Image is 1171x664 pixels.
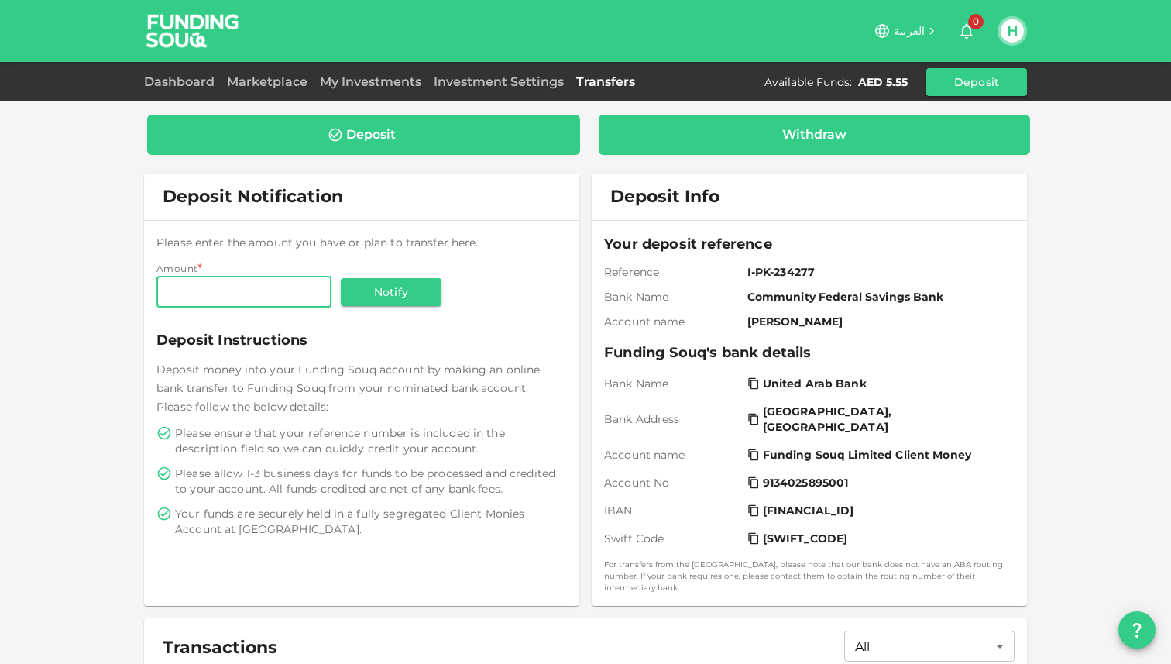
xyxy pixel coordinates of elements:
[175,425,564,456] span: Please ensure that your reference number is included in the description field so we can quickly c...
[175,466,564,497] span: Please allow 1-3 business days for funds to be processed and credited to your account. All funds ...
[763,376,867,391] span: United Arab Bank
[763,475,849,490] span: 9134025895001
[968,14,984,29] span: 0
[346,127,396,143] div: Deposit
[604,264,741,280] span: Reference
[604,447,741,463] span: Account name
[747,264,1008,280] span: I-PK-234277
[570,74,641,89] a: Transfers
[156,363,540,414] span: Deposit money into your Funding Souq account by making an online bank transfer to Funding Souq fr...
[604,289,741,304] span: Bank Name
[926,68,1027,96] button: Deposit
[156,277,331,308] input: amount
[156,236,479,249] span: Please enter the amount you have or plan to transfer here.
[604,531,741,546] span: Swift Code
[599,115,1031,155] a: Withdraw
[763,503,854,518] span: [FINANCIAL_ID]
[604,233,1015,255] span: Your deposit reference
[858,74,908,90] div: AED 5.55
[604,503,741,518] span: IBAN
[156,329,567,351] span: Deposit Instructions
[163,186,343,207] span: Deposit Notification
[763,531,848,546] span: [SWIFT_CODE]
[747,289,1008,304] span: Community Federal Savings Bank
[604,559,1015,593] small: For transfers from the [GEOGRAPHIC_DATA], please note that our bank does not have an ABA routing ...
[764,74,852,90] div: Available Funds :
[604,342,1015,363] span: Funding Souq's bank details
[147,115,580,155] a: Deposit
[144,74,221,89] a: Dashboard
[175,506,564,537] span: Your funds are securely held in a fully segregated Client Monies Account at [GEOGRAPHIC_DATA].
[610,186,719,208] span: Deposit Info
[782,127,846,143] div: Withdraw
[604,314,741,329] span: Account name
[156,263,197,274] span: Amount
[163,637,277,659] span: Transactions
[763,404,1005,435] span: [GEOGRAPHIC_DATA], [GEOGRAPHIC_DATA]
[604,475,741,490] span: Account No
[763,447,971,463] span: Funding Souq Limited Client Money
[221,74,314,89] a: Marketplace
[1001,19,1024,43] button: H
[1118,611,1156,649] button: question
[341,278,441,306] button: Notify
[951,15,982,46] button: 0
[844,631,1015,662] div: All
[428,74,570,89] a: Investment Settings
[747,314,1008,329] span: [PERSON_NAME]
[604,411,741,427] span: Bank Address
[604,376,741,391] span: Bank Name
[314,74,428,89] a: My Investments
[894,24,925,38] span: العربية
